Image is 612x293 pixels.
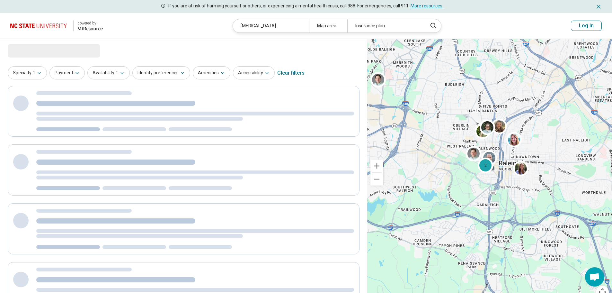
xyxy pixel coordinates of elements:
p: If you are at risk of harming yourself or others, or experiencing a mental health crisis, call 98... [168,3,442,9]
span: 1 [116,69,118,76]
button: Availability1 [87,66,130,79]
button: Zoom in [370,160,383,172]
img: North Carolina State University [10,18,69,33]
div: Open chat [585,267,604,287]
button: Amenities [193,66,230,79]
span: 1 [33,69,35,76]
div: powered by [77,20,103,26]
a: More resources [411,3,442,8]
a: North Carolina State University powered by [10,18,103,33]
div: Map area [309,19,347,32]
div: 2 [478,158,493,173]
span: Loading... [8,44,62,57]
div: Clear filters [277,65,305,81]
button: Log In [571,21,602,31]
button: Accessibility [233,66,275,79]
div: Insurance plan [347,19,423,32]
button: Dismiss [595,3,602,10]
button: Payment [49,66,85,79]
button: Zoom out [370,173,383,186]
button: Identity preferences [132,66,190,79]
button: Specialty1 [8,66,47,79]
div: [MEDICAL_DATA] [233,19,309,32]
